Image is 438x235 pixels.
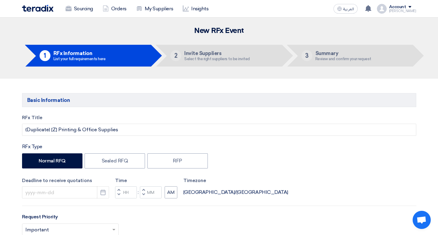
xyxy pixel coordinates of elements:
[22,153,82,168] label: Normal RFQ
[115,186,137,198] input: Hours
[53,51,106,56] h5: RFx Information
[389,5,406,10] div: Account
[183,189,288,196] div: [GEOGRAPHIC_DATA]/[GEOGRAPHIC_DATA]
[170,50,181,61] div: 2
[178,2,213,15] a: Insights
[22,177,109,184] label: Deadline to receive quotations
[22,143,416,150] div: RFx Type
[40,50,50,61] div: 1
[184,51,250,56] h5: Invite Suppliers
[22,124,416,136] input: e.g. New ERP System, Server Visualization Project...
[22,114,416,121] label: RFx Title
[22,93,416,107] h5: Basic Information
[131,2,178,15] a: My Suppliers
[22,186,109,198] input: yyyy-mm-dd
[22,27,416,35] h2: New RFx Event
[343,7,354,11] span: العربية
[140,186,162,198] input: Minutes
[165,186,177,198] button: AM
[115,177,177,184] label: Time
[85,153,145,168] label: Sealed RFQ
[333,4,358,14] button: العربية
[22,5,53,12] img: Teradix logo
[22,213,58,220] label: Request Priority
[301,50,312,61] div: 3
[184,57,250,61] div: Select the right suppliers to be invited
[413,211,431,229] a: Open chat
[183,177,288,184] label: Timezone
[315,51,371,56] h5: Summary
[389,9,416,13] div: [PERSON_NAME]
[315,57,371,61] div: Review and confirm your request
[61,2,98,15] a: Sourcing
[53,57,106,61] div: List your full requirements here
[377,4,387,14] img: profile_test.png
[147,153,208,168] label: RFP
[98,2,131,15] a: Orders
[137,189,140,196] div: :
